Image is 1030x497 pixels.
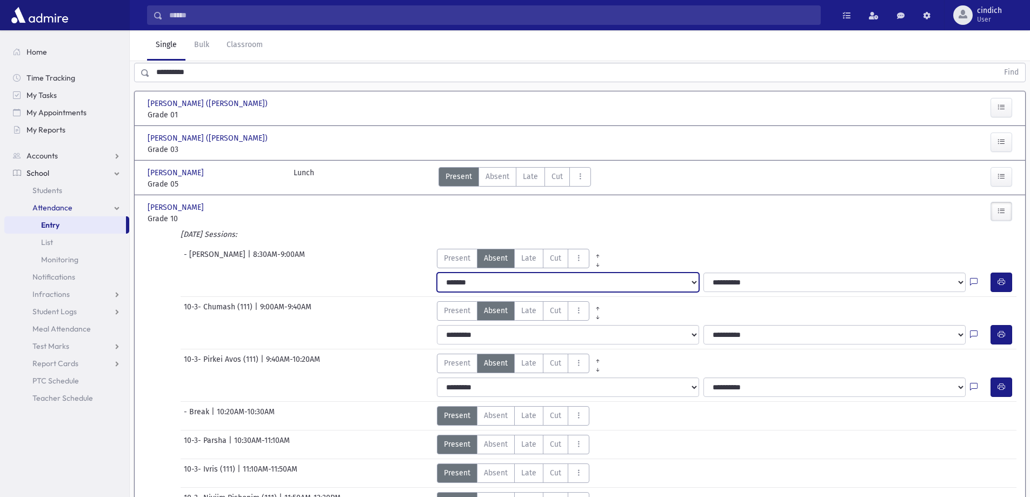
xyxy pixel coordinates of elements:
[26,125,65,135] span: My Reports
[234,435,290,454] span: 10:30AM-11:10AM
[4,234,129,251] a: List
[550,439,561,450] span: Cut
[41,255,78,264] span: Monitoring
[4,337,129,355] a: Test Marks
[4,389,129,407] a: Teacher Schedule
[484,410,508,421] span: Absent
[32,272,75,282] span: Notifications
[521,305,536,316] span: Late
[521,439,536,450] span: Late
[184,354,261,373] span: 10-3- Pirkei Avos (111)
[148,109,283,121] span: Grade 01
[4,164,129,182] a: School
[444,467,470,479] span: Present
[26,168,49,178] span: School
[243,463,297,483] span: 11:10AM-11:50AM
[521,253,536,264] span: Late
[437,301,606,321] div: AttTypes
[521,357,536,369] span: Late
[148,202,206,213] span: [PERSON_NAME]
[484,467,508,479] span: Absent
[444,253,470,264] span: Present
[26,47,47,57] span: Home
[184,249,248,268] span: - [PERSON_NAME]
[437,435,589,454] div: AttTypes
[521,410,536,421] span: Late
[32,393,93,403] span: Teacher Schedule
[998,63,1025,82] button: Find
[229,435,234,454] span: |
[26,108,87,117] span: My Appointments
[551,171,563,182] span: Cut
[4,69,129,87] a: Time Tracking
[261,354,266,373] span: |
[4,87,129,104] a: My Tasks
[446,171,472,182] span: Present
[4,147,129,164] a: Accounts
[977,15,1002,24] span: User
[185,30,218,61] a: Bulk
[550,253,561,264] span: Cut
[4,286,129,303] a: Infractions
[589,257,606,266] a: All Later
[977,6,1002,15] span: cindich
[32,324,91,334] span: Meal Attendance
[163,5,820,25] input: Search
[4,43,129,61] a: Home
[4,268,129,286] a: Notifications
[550,305,561,316] span: Cut
[550,410,561,421] span: Cut
[253,249,305,268] span: 8:30AM-9:00AM
[484,253,508,264] span: Absent
[484,305,508,316] span: Absent
[148,178,283,190] span: Grade 05
[32,307,77,316] span: Student Logs
[217,406,275,426] span: 10:20AM-10:30AM
[148,213,283,224] span: Grade 10
[255,301,260,321] span: |
[32,359,78,368] span: Report Cards
[218,30,271,61] a: Classroom
[484,439,508,450] span: Absent
[438,167,591,190] div: AttTypes
[4,121,129,138] a: My Reports
[184,463,237,483] span: 10-3- Ivris (111)
[248,249,253,268] span: |
[437,354,606,373] div: AttTypes
[444,410,470,421] span: Present
[589,249,606,257] a: All Prior
[26,90,57,100] span: My Tasks
[4,182,129,199] a: Students
[181,230,237,239] i: [DATE] Sessions:
[32,203,72,213] span: Attendance
[184,435,229,454] span: 10-3- Parsha
[147,30,185,61] a: Single
[32,376,79,386] span: PTC Schedule
[444,439,470,450] span: Present
[184,406,211,426] span: - Break
[437,463,589,483] div: AttTypes
[523,171,538,182] span: Late
[148,132,270,144] span: [PERSON_NAME] ([PERSON_NAME])
[550,357,561,369] span: Cut
[266,354,320,373] span: 9:40AM-10:20AM
[9,4,71,26] img: AdmirePro
[148,144,283,155] span: Grade 03
[4,251,129,268] a: Monitoring
[444,305,470,316] span: Present
[294,167,314,190] div: Lunch
[486,171,509,182] span: Absent
[4,303,129,320] a: Student Logs
[4,372,129,389] a: PTC Schedule
[26,151,58,161] span: Accounts
[148,167,206,178] span: [PERSON_NAME]
[260,301,311,321] span: 9:00AM-9:40AM
[550,467,561,479] span: Cut
[4,104,129,121] a: My Appointments
[32,341,69,351] span: Test Marks
[148,98,270,109] span: [PERSON_NAME] ([PERSON_NAME])
[32,185,62,195] span: Students
[4,355,129,372] a: Report Cards
[444,357,470,369] span: Present
[4,199,129,216] a: Attendance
